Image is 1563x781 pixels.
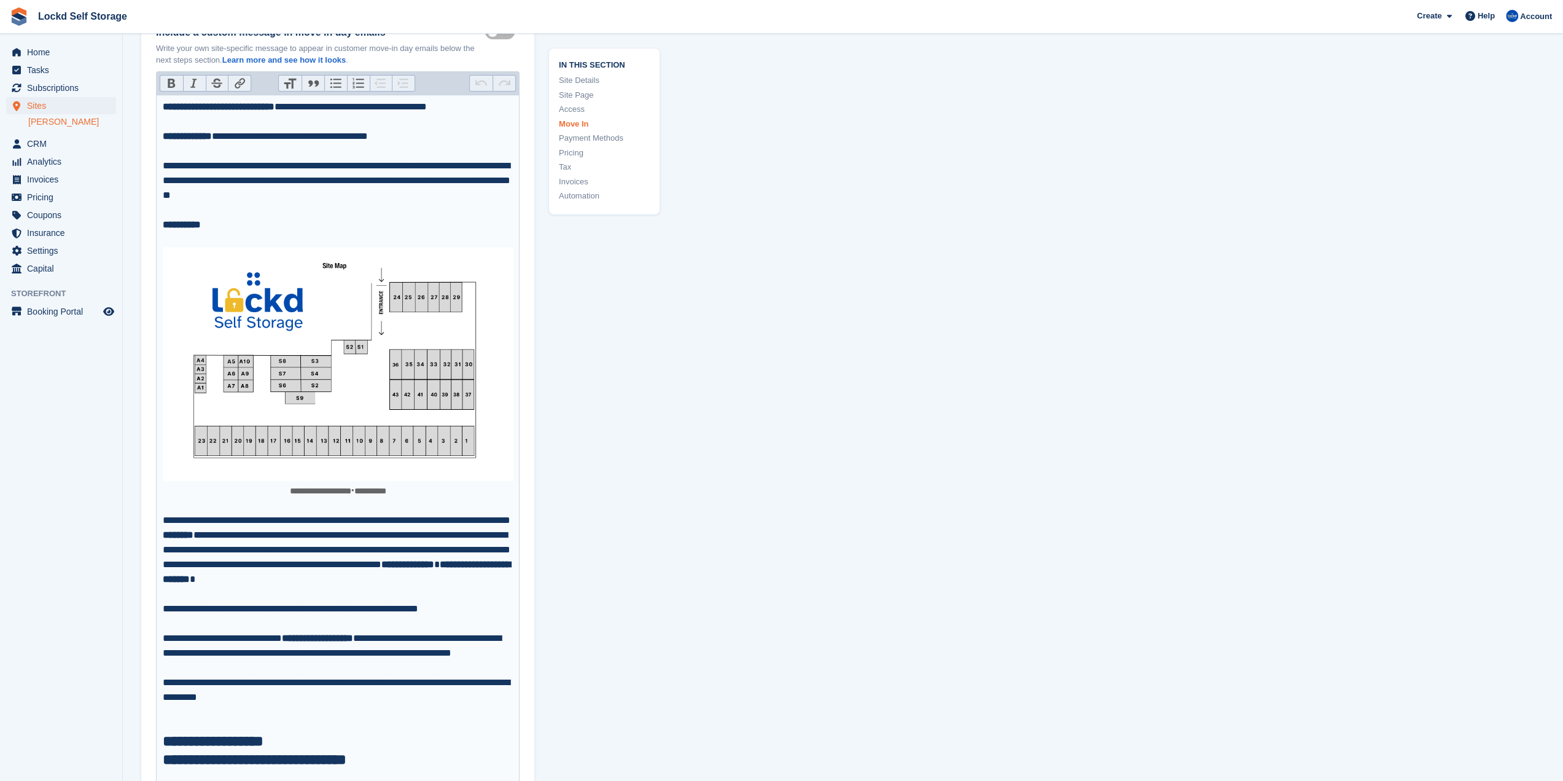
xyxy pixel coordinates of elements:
[6,61,116,79] a: menu
[27,153,101,170] span: Analytics
[27,97,101,114] span: Sites
[160,76,183,92] button: Bold
[302,76,324,92] button: Quote
[222,55,346,65] a: Learn more and see how it looks
[101,304,116,319] a: Preview store
[11,288,122,300] span: Storefront
[27,79,101,96] span: Subscriptions
[6,97,116,114] a: menu
[559,103,650,116] a: Access
[10,7,28,26] img: stora-icon-8386f47178a22dfd0bd8f6a31ec36ba5ce8667c1dd55bd0f319d3a0aa187defe.svg
[27,44,101,61] span: Home
[347,76,370,92] button: Numbers
[156,42,485,66] p: Write your own site-specific message to appear in customer move-in day emails below the next step...
[470,76,493,92] button: Undo
[559,175,650,187] a: Invoices
[559,74,650,87] a: Site Details
[6,153,116,170] a: menu
[392,76,415,92] button: Increase Level
[27,189,101,206] span: Pricing
[27,206,101,224] span: Coupons
[6,171,116,188] a: menu
[559,190,650,202] a: Automation
[1506,10,1518,22] img: Jonny Bleach
[559,88,650,101] a: Site Page
[6,260,116,277] a: menu
[183,76,206,92] button: Italic
[27,135,101,152] span: CRM
[6,224,116,241] a: menu
[559,161,650,173] a: Tax
[559,132,650,144] a: Payment Methods
[27,224,101,241] span: Insurance
[1520,10,1552,23] span: Account
[1478,10,1495,22] span: Help
[6,189,116,206] a: menu
[324,76,347,92] button: Bullets
[559,117,650,130] a: Move In
[163,247,513,481] img: Site%20Map%20(1).png
[27,260,101,277] span: Capital
[6,135,116,152] a: menu
[206,76,228,92] button: Strikethrough
[493,76,515,92] button: Redo
[228,76,251,92] button: Link
[27,303,101,320] span: Booking Portal
[279,76,302,92] button: Heading
[28,116,116,128] a: [PERSON_NAME]
[6,242,116,259] a: menu
[6,303,116,320] a: menu
[27,171,101,188] span: Invoices
[1417,10,1441,22] span: Create
[559,146,650,159] a: Pricing
[559,58,650,69] span: In this section
[6,206,116,224] a: menu
[33,6,132,26] a: Lockd Self Storage
[6,44,116,61] a: menu
[6,79,116,96] a: menu
[27,61,101,79] span: Tasks
[27,242,101,259] span: Settings
[370,76,392,92] button: Decrease Level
